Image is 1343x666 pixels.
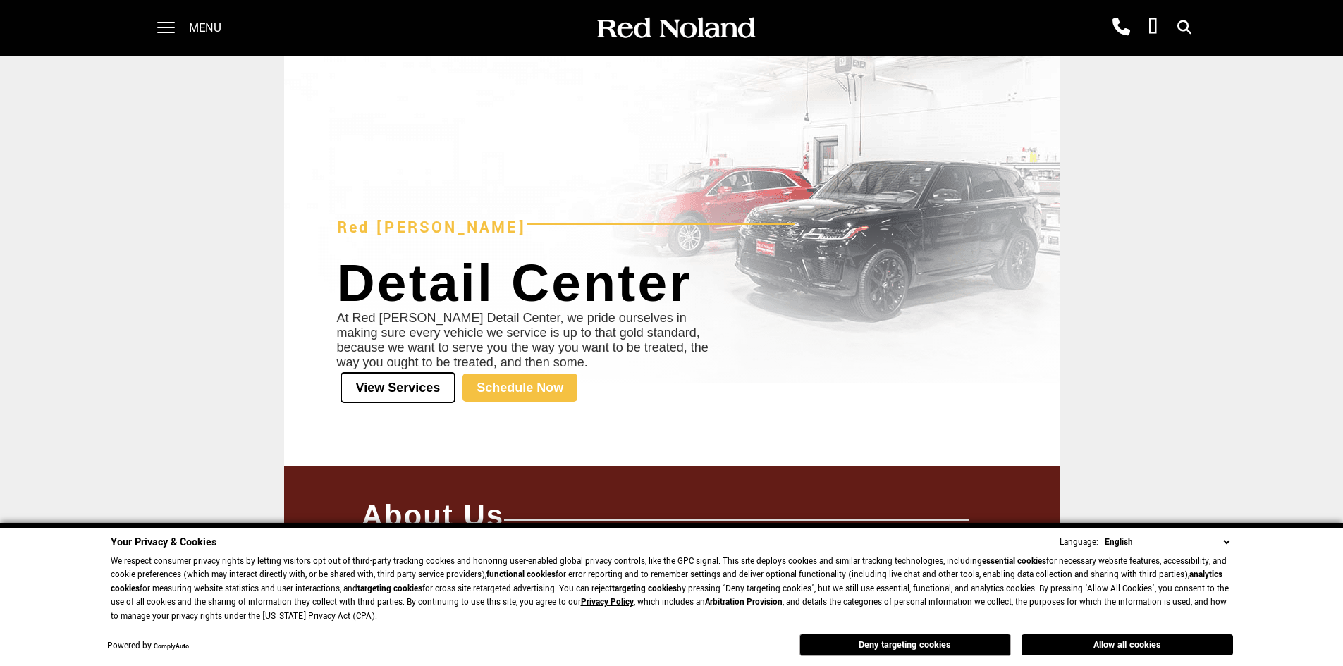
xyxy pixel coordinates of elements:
[799,634,1011,656] button: Deny targeting cookies
[1022,634,1233,655] button: Allow all cookies
[982,555,1046,567] strong: essential cookies
[362,501,505,531] h3: About Us
[486,569,556,581] strong: functional cookies
[612,583,677,595] strong: targeting cookies
[1060,538,1098,547] div: Language:
[107,642,189,651] div: Powered by
[594,16,756,41] img: Red Noland Auto Group
[1101,535,1233,550] select: Language Select
[341,372,456,403] a: View Services
[462,374,577,402] a: Schedule Now
[337,208,527,247] h2: Red [PERSON_NAME]
[111,555,1233,624] p: We respect consumer privacy rights by letting visitors opt out of third-party tracking cookies an...
[337,254,1007,311] h1: Detail Center
[705,596,783,608] strong: Arbitration Provision
[581,596,634,608] a: Privacy Policy
[337,311,725,370] p: At Red [PERSON_NAME] Detail Center, we pride ourselves in making sure every vehicle we service is...
[154,642,189,651] a: ComplyAuto
[357,583,422,595] strong: targeting cookies
[111,535,216,550] span: Your Privacy & Cookies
